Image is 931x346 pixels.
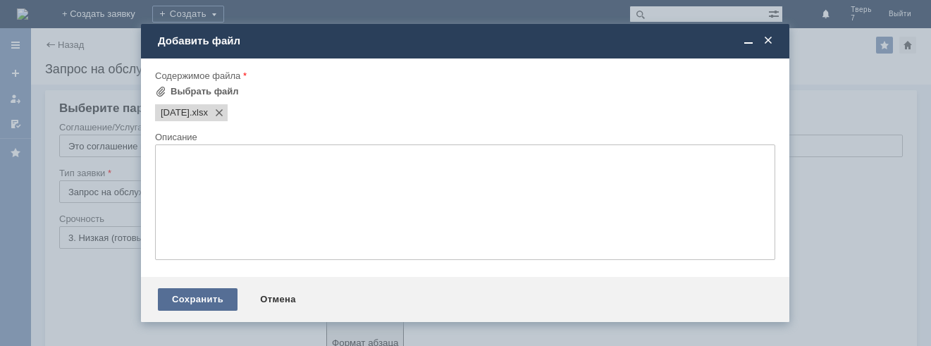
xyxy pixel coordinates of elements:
div: Выбрать файл [171,86,239,97]
span: 24.08.2025.xlsx [161,107,190,118]
span: Свернуть (Ctrl + M) [741,35,756,47]
div: Содержимое файла [155,71,772,80]
div: Добавить файл [158,35,775,47]
span: Закрыть [761,35,775,47]
span: 24.08.2025.xlsx [190,107,208,118]
div: Добрый день прошу удалить отложенный чек [6,6,206,28]
div: Описание [155,132,772,142]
